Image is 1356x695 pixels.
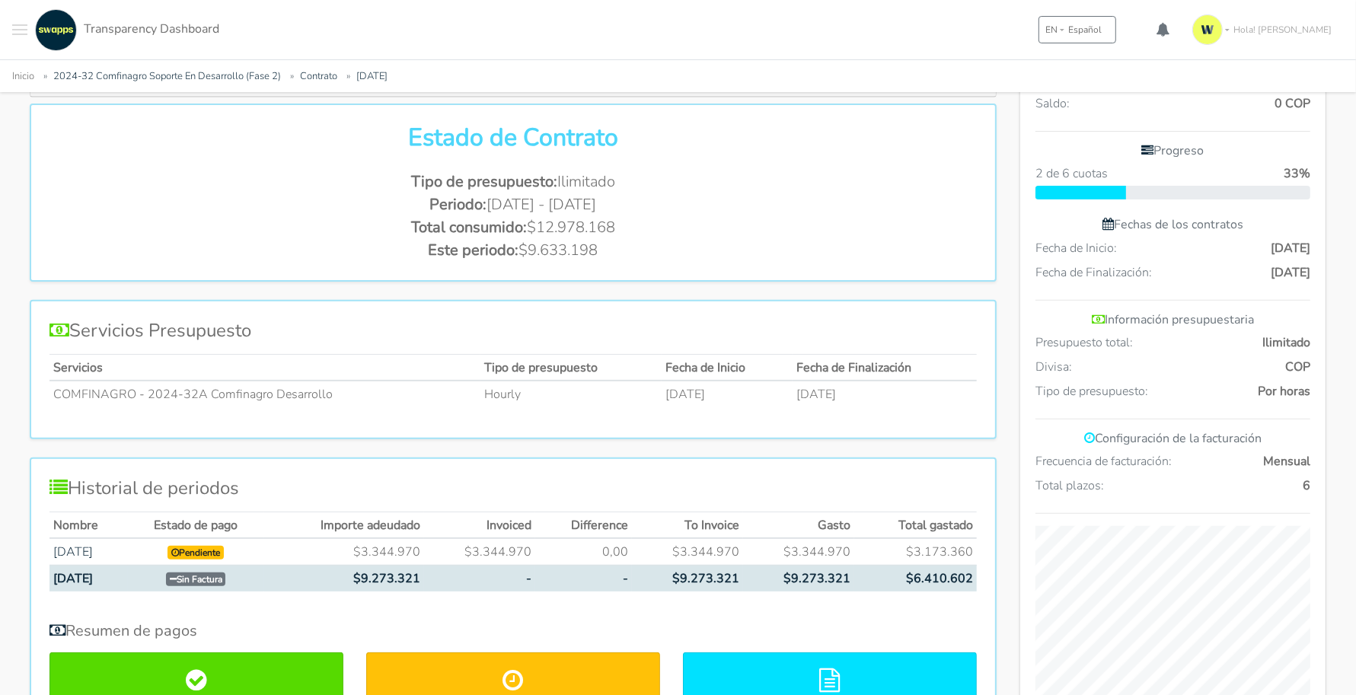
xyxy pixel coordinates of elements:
[49,354,480,381] th: Servicios
[480,354,662,381] th: Tipo de presupuesto
[1233,23,1332,37] span: Hola! [PERSON_NAME]
[1263,452,1310,470] span: Mensual
[793,354,976,381] th: Fecha de Finalización
[1035,432,1310,446] h6: Configuración de la facturación
[1303,477,1310,495] span: 6
[1035,358,1072,376] span: Divisa:
[1271,263,1310,282] span: [DATE]
[12,69,34,83] a: Inicio
[1035,477,1104,495] span: Total plazos:
[1275,94,1310,113] span: 0 COP
[1035,218,1310,232] h6: Fechas de los contratos
[356,69,388,83] a: [DATE]
[411,217,527,238] span: Total consumido:
[300,69,337,83] a: Contrato
[1035,239,1117,257] span: Fecha de Inicio:
[1285,358,1310,376] span: COP
[1035,452,1172,470] span: Frecuencia de facturación:
[166,572,226,586] span: Sin Factura
[662,381,793,407] td: [DATE]
[1186,8,1344,51] a: Hola! [PERSON_NAME]
[535,512,632,538] th: Difference
[1262,333,1310,352] span: Ilimitado
[49,193,977,216] li: [DATE] - [DATE]
[49,320,977,342] h4: Servicios Presupuesto
[662,354,793,381] th: Fecha de Inicio
[1039,16,1116,43] button: ENEspañol
[1035,94,1070,113] span: Saldo:
[424,538,535,565] td: $3.344.970
[424,512,535,538] th: Invoiced
[635,543,739,561] div: Period Work: $3.344.970
[424,565,535,591] td: -
[128,512,264,538] th: Estado de pago
[84,21,219,37] span: Transparency Dashboard
[1035,263,1152,282] span: Fecha de Finalización:
[743,565,854,591] td: $9.273.321
[635,569,739,588] div: Period Work: $9.273.321
[1192,14,1223,45] img: isotipo-3-3e143c57.png
[1035,333,1133,352] span: Presupuesto total:
[1035,313,1310,327] h6: Información presupuestaria
[854,538,977,565] td: $3.173.360
[429,194,487,215] span: Periodo:
[743,512,854,538] th: Gasto
[31,9,219,51] a: Transparency Dashboard
[854,565,977,591] td: $6.410.602
[49,477,977,499] h4: Historial de periodos
[49,381,480,407] td: COMFINAGRO - 2024-32A Comfinagro Desarrollo
[49,512,128,538] th: Nombre
[168,546,224,560] span: Pendiente
[49,622,977,640] h5: Resumen de pagos
[535,565,632,591] td: -
[743,538,854,565] td: $3.344.970
[49,239,977,262] li: $9.633.198
[35,9,77,51] img: swapps-linkedin-v2.jpg
[49,216,977,239] li: $12.978.168
[264,512,424,538] th: Importe adeudado
[535,538,632,565] td: 0,00
[264,538,424,565] td: $3.344.970
[1035,144,1310,158] h6: Progreso
[264,565,424,591] td: $9.273.321
[1258,382,1310,400] span: Por horas
[632,512,743,538] th: To Invoice
[793,381,976,407] td: [DATE]
[1035,382,1148,400] span: Tipo de presupuesto:
[49,123,977,152] h2: Estado de Contrato
[1271,239,1310,257] span: [DATE]
[1035,164,1108,183] span: 2 de 6 cuotas
[1068,23,1102,37] span: Español
[12,9,27,51] button: Toggle navigation menu
[428,240,518,260] span: Este periodo:
[53,570,93,587] a: [DATE]
[411,171,557,192] span: Tipo de presupuesto:
[854,512,977,538] th: Total gastado
[480,381,662,407] td: Hourly
[1284,164,1310,183] span: 33%
[53,544,93,560] a: [DATE]
[49,171,977,193] li: Ilimitado
[53,69,281,83] a: 2024-32 Comfinagro Soporte En Desarrollo (Fase 2)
